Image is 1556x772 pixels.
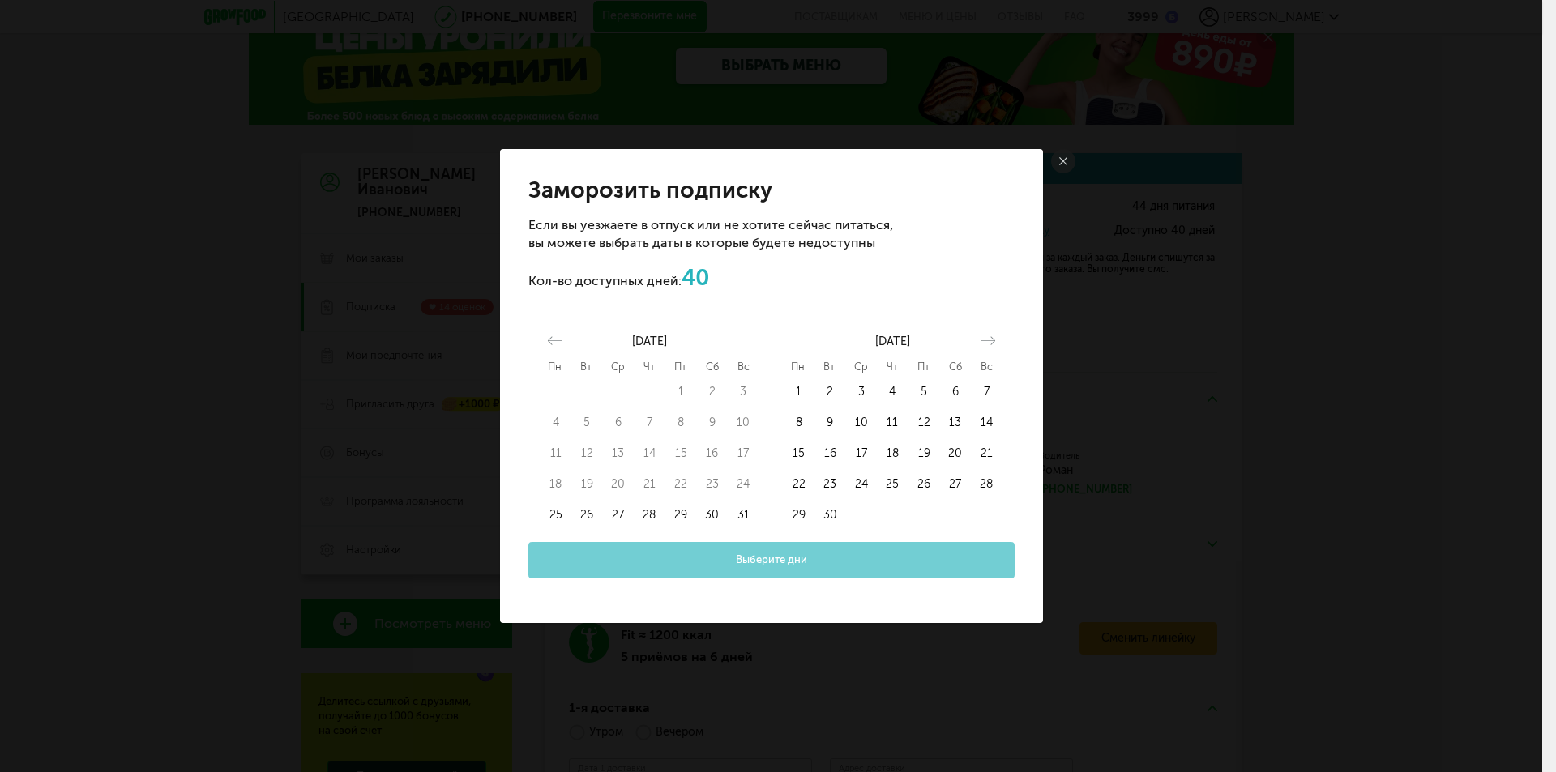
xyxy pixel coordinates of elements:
[728,437,759,468] button: 17
[634,499,665,530] td: Choose Thursday, August 28, 2025 as your start date.
[814,468,846,499] td: Choose Tuesday, September 23, 2025 as your start date.
[541,499,572,530] button: 25
[908,437,940,468] td: Choose Friday, September 19, 2025 as your start date.
[571,437,603,468] td: Not available. Tuesday, August 12, 2025
[814,376,846,407] button: 2
[971,376,1002,407] td: Choose Sunday, September 7, 2025 as your start date.
[814,407,846,437] td: Choose Tuesday, September 9, 2025 as your start date.
[814,499,846,530] td: Choose Tuesday, September 30, 2025 as your start date.
[908,468,940,499] td: Choose Friday, September 26, 2025 as your start date.
[541,332,759,352] div: [DATE]
[665,437,697,468] button: 15
[541,437,572,468] td: Not available. Monday, August 11, 2025
[634,468,665,499] button: 21
[541,468,572,499] button: 18
[728,407,759,437] td: Not available. Sunday, August 10, 2025
[814,468,846,499] button: 23
[634,499,665,530] button: 28
[877,468,908,499] td: Choose Thursday, September 25, 2025 as your start date.
[541,407,572,437] button: 4
[784,376,815,407] button: 1
[846,407,878,437] button: 10
[696,468,728,499] td: Not available. Saturday, August 23, 2025
[877,407,908,437] td: Choose Thursday, September 11, 2025 as your start date.
[728,499,759,530] button: 31
[784,332,1002,352] div: [DATE]
[846,376,878,407] button: 3
[696,468,728,499] button: 23
[814,499,846,530] button: 30
[571,407,603,437] button: 5
[665,499,697,530] td: Choose Friday, August 29, 2025 as your start date.
[728,468,759,499] td: Not available. Sunday, August 24, 2025
[696,376,728,407] td: Not available. Saturday, August 2, 2025
[603,437,635,468] button: 13
[877,468,908,499] button: 25
[541,499,572,530] td: Choose Monday, August 25, 2025 as your start date.
[971,376,1002,407] button: 7
[541,330,569,352] button: Move backward to switch to the previous month.
[665,407,697,437] button: 8
[939,468,971,499] td: Choose Saturday, September 27, 2025 as your start date.
[814,437,846,468] td: Choose Tuesday, September 16, 2025 as your start date.
[696,407,728,437] button: 9
[908,376,940,407] td: Choose Friday, September 5, 2025 as your start date.
[908,468,940,499] button: 26
[728,407,759,437] button: 10
[665,407,697,437] td: Not available. Friday, August 8, 2025
[971,468,1002,499] td: Choose Sunday, September 28, 2025 as your start date.
[665,468,697,499] button: 22
[784,468,815,499] td: Choose Monday, September 22, 2025 as your start date.
[696,407,728,437] td: Not available. Saturday, August 9, 2025
[784,437,815,468] button: 15
[571,407,603,437] td: Not available. Tuesday, August 5, 2025
[634,407,665,437] button: 7
[908,407,940,437] td: Choose Friday, September 12, 2025 as your start date.
[784,499,815,530] button: 29
[846,437,878,468] td: Choose Wednesday, September 17, 2025 as your start date.
[571,499,603,530] button: 26
[603,499,635,530] td: Choose Wednesday, August 27, 2025 as your start date.
[528,216,893,252] p: Если вы уезжаете в отпуск или не хотите сейчас питаться, вы можете выбрать даты в которые будете ...
[665,437,697,468] td: Not available. Friday, August 15, 2025
[528,177,893,203] h2: Заморозить подписку
[696,437,728,468] button: 16
[634,407,665,437] td: Not available. Thursday, August 7, 2025
[728,376,759,407] td: Not available. Sunday, August 3, 2025
[784,499,815,530] td: Choose Monday, September 29, 2025 as your start date.
[974,330,1002,352] button: Move forward to switch to the next month.
[939,407,971,437] td: Choose Saturday, September 13, 2025 as your start date.
[603,407,635,437] td: Not available. Wednesday, August 6, 2025
[634,468,665,499] td: Not available. Thursday, August 21, 2025
[541,407,572,437] td: Not available. Monday, August 4, 2025
[696,499,728,530] button: 30
[682,264,710,291] span: 40
[939,376,971,407] td: Choose Saturday, September 6, 2025 as your start date.
[908,376,940,407] button: 5
[877,407,908,437] button: 11
[971,468,1002,499] button: 28
[908,437,940,468] button: 19
[603,437,635,468] td: Not available. Wednesday, August 13, 2025
[541,468,572,499] td: Not available. Monday, August 18, 2025
[634,437,665,468] td: Not available. Thursday, August 14, 2025
[603,407,635,437] button: 6
[846,468,878,499] button: 24
[877,376,908,407] button: 4
[784,468,815,499] button: 22
[665,376,697,407] button: 1
[814,376,846,407] td: Choose Tuesday, September 2, 2025 as your start date.
[939,407,971,437] button: 13
[814,437,846,468] button: 16
[784,437,815,468] td: Choose Monday, September 15, 2025 as your start date.
[571,437,603,468] button: 12
[939,437,971,468] button: 20
[728,437,759,468] td: Not available. Sunday, August 17, 2025
[696,499,728,530] td: Choose Saturday, August 30, 2025 as your start date.
[634,437,665,468] button: 14
[728,468,759,499] button: 24
[571,468,603,499] button: 19
[846,407,878,437] td: Choose Wednesday, September 10, 2025 as your start date.
[846,376,878,407] td: Choose Wednesday, September 3, 2025 as your start date.
[784,407,815,437] button: 8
